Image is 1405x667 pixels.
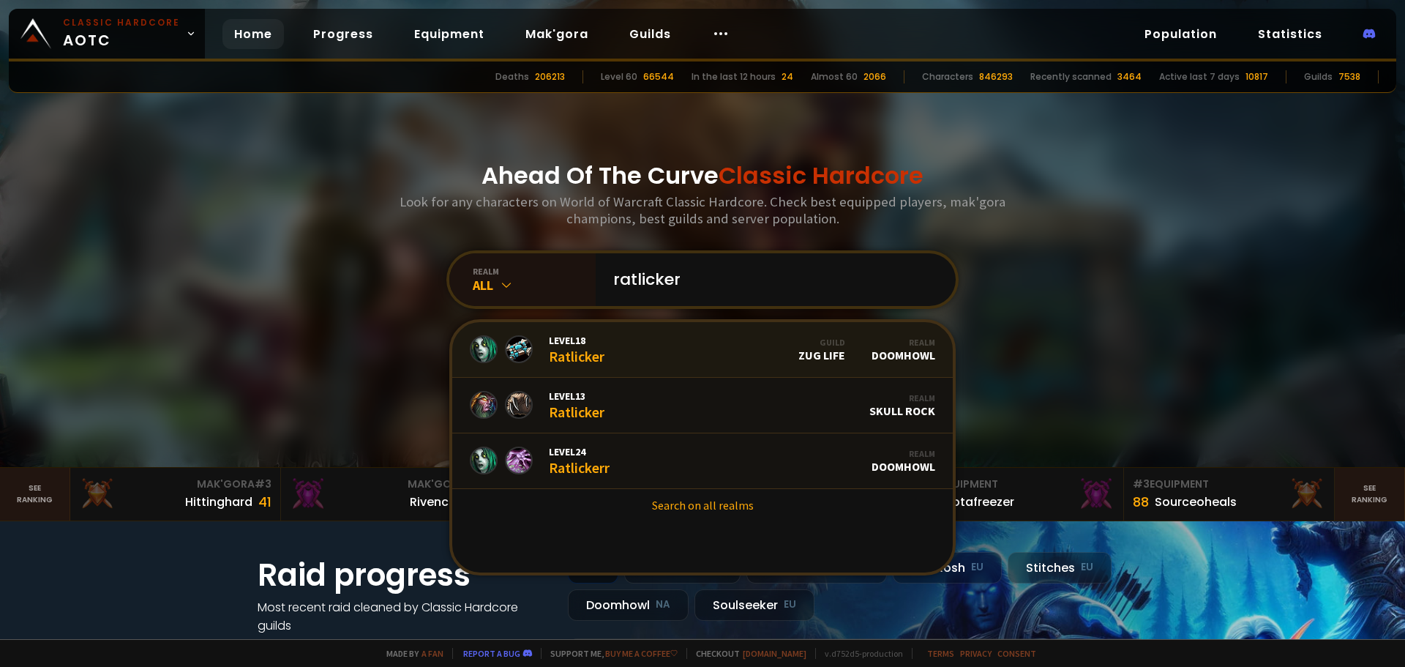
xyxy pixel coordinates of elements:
div: Guild [798,337,845,348]
small: Classic Hardcore [63,16,180,29]
div: 846293 [979,70,1013,83]
a: #2Equipment88Notafreezer [913,468,1124,521]
input: Search a character... [604,253,938,306]
a: See all progress [258,636,353,652]
div: Notafreezer [944,493,1014,511]
div: Hittinghard [185,493,252,511]
span: # 3 [1133,477,1150,491]
a: Terms [927,648,954,659]
span: Checkout [686,648,806,659]
div: Rivench [410,493,456,511]
div: Sourceoheals [1155,493,1237,511]
span: Made by [378,648,443,659]
span: Support me, [541,648,678,659]
div: All [473,277,596,294]
div: Skull Rock [869,392,935,418]
div: Doomhowl [872,448,935,474]
a: Privacy [960,648,992,659]
a: a fan [421,648,443,659]
h4: Most recent raid cleaned by Classic Hardcore guilds [258,598,550,635]
span: AOTC [63,16,180,51]
div: Level 60 [601,70,637,83]
small: NA [656,597,670,612]
a: Seeranking [1335,468,1405,521]
div: Doomhowl [568,589,689,621]
div: Realm [872,448,935,459]
a: Progress [301,19,385,49]
div: Deaths [495,70,529,83]
div: Ratlicker [549,334,604,365]
span: Level 24 [549,445,610,458]
a: Home [222,19,284,49]
div: 3464 [1117,70,1142,83]
div: Active last 7 days [1159,70,1240,83]
small: EU [1081,560,1093,575]
div: 88 [1133,492,1149,512]
a: Classic HardcoreAOTC [9,9,205,59]
div: Zug Life [798,337,845,362]
small: EU [971,560,983,575]
div: Guilds [1304,70,1333,83]
a: Statistics [1246,19,1334,49]
a: Mak'Gora#2Rivench100 [281,468,492,521]
div: Characters [922,70,973,83]
span: Level 13 [549,390,604,403]
div: Ratlicker [549,390,604,421]
small: EU [784,597,796,612]
a: Level18RatlickerGuildZug LifeRealmDoomhowl [452,322,953,378]
a: #3Equipment88Sourceoheals [1124,468,1335,521]
a: Search on all realms [452,489,953,521]
a: Level13RatlickerRealmSkull Rock [452,378,953,433]
a: [DOMAIN_NAME] [743,648,806,659]
div: Almost 60 [811,70,858,83]
h1: Ahead Of The Curve [482,158,923,193]
div: Ratlickerr [549,445,610,477]
a: Mak'Gora#3Hittinghard41 [70,468,281,521]
div: 10817 [1245,70,1268,83]
div: Mak'Gora [79,477,271,492]
span: # 3 [255,477,271,491]
div: 24 [782,70,793,83]
span: Level 18 [549,334,604,347]
div: Equipment [922,477,1114,492]
div: Mak'Gora [290,477,482,492]
div: Recently scanned [1030,70,1112,83]
a: Mak'gora [514,19,600,49]
a: Population [1133,19,1229,49]
div: Soulseeker [694,589,814,621]
div: 206213 [535,70,565,83]
a: Buy me a coffee [605,648,678,659]
a: Equipment [402,19,496,49]
div: Realm [869,392,935,403]
span: v. d752d5 - production [815,648,903,659]
div: Realm [872,337,935,348]
div: realm [473,266,596,277]
span: Classic Hardcore [719,159,923,192]
a: Report a bug [463,648,520,659]
div: Doomhowl [872,337,935,362]
a: Consent [997,648,1036,659]
h3: Look for any characters on World of Warcraft Classic Hardcore. Check best equipped players, mak'g... [394,193,1011,227]
div: Nek'Rosh [893,552,1002,584]
div: 41 [258,492,271,512]
div: 66544 [643,70,674,83]
div: 7538 [1338,70,1360,83]
div: 2066 [863,70,886,83]
h1: Raid progress [258,552,550,598]
div: In the last 12 hours [692,70,776,83]
div: Stitches [1008,552,1112,584]
a: Level24RatlickerrRealmDoomhowl [452,433,953,489]
div: Equipment [1133,477,1325,492]
a: Guilds [618,19,683,49]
